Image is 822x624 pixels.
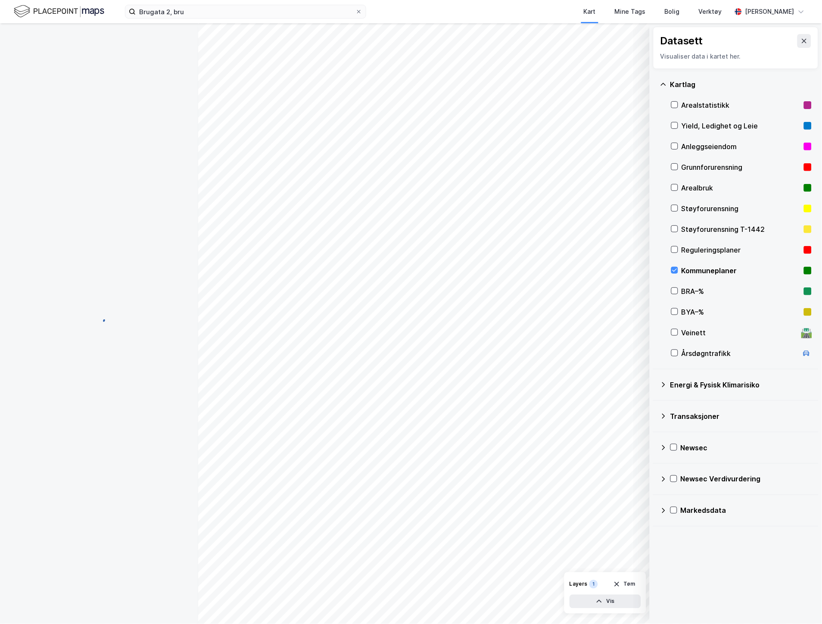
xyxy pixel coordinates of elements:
div: 🛣️ [801,327,813,338]
div: BYA–% [682,307,800,317]
div: Grunnforurensning [682,162,800,172]
div: Kontrollprogram for chat [779,583,822,624]
div: Energi & Fysisk Klimarisiko [670,380,812,390]
div: Årsdøgntrafikk [682,348,798,359]
div: Datasett [660,34,703,48]
button: Vis [570,595,641,608]
input: Søk på adresse, matrikkel, gårdeiere, leietakere eller personer [136,5,355,18]
div: Reguleringsplaner [682,245,800,255]
div: 1 [589,580,598,589]
img: logo.f888ab2527a4732fd821a326f86c7f29.svg [14,4,104,19]
div: Støyforurensning T-1442 [682,224,800,234]
div: Newsec Verdivurdering [681,474,812,484]
div: Anleggseiendom [682,141,800,152]
div: Layers [570,581,588,588]
div: Kommuneplaner [682,265,800,276]
div: Visualiser data i kartet her. [660,51,811,62]
div: Arealbruk [682,183,800,193]
div: Arealstatistikk [682,100,800,110]
iframe: Chat Widget [779,583,822,624]
button: Tøm [608,577,641,591]
div: Yield, Ledighet og Leie [682,121,800,131]
div: Transaksjoner [670,411,812,421]
div: Newsec [681,443,812,453]
div: Mine Tags [615,6,646,17]
div: Kartlag [670,79,812,90]
div: Bolig [665,6,680,17]
div: Støyforurensning [682,203,800,214]
div: Veinett [682,328,798,338]
div: BRA–% [682,286,800,296]
div: [PERSON_NAME] [745,6,794,17]
div: Markedsdata [681,505,812,516]
div: Kart [584,6,596,17]
img: spinner.a6d8c91a73a9ac5275cf975e30b51cfb.svg [92,312,106,325]
div: Verktøy [699,6,722,17]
